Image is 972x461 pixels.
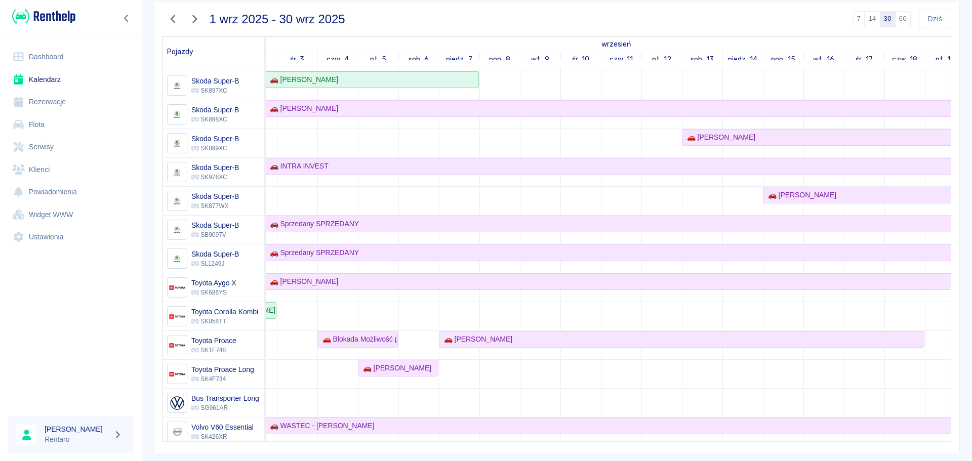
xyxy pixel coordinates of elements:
[8,91,134,113] a: Rezerwacje
[169,308,185,325] img: Image
[191,115,239,124] p: SK898XC
[191,422,254,432] h6: Volvo V60 Essential
[368,52,389,67] a: 5 września 2025
[359,363,431,373] div: 🚗 [PERSON_NAME]
[169,77,185,94] img: Image
[169,222,185,238] img: Image
[487,52,513,67] a: 8 września 2025
[8,8,75,25] a: Renthelp logo
[880,11,896,27] button: 30 dni
[529,52,552,67] a: 9 września 2025
[191,230,239,239] p: SB9097V
[288,52,307,67] a: 3 września 2025
[443,52,475,67] a: 7 września 2025
[8,226,134,248] a: Ustawienia
[169,395,185,411] img: Image
[919,10,951,28] button: Dziś
[191,374,254,384] p: SK4F734
[191,393,259,403] h6: Bus Transporter Long
[191,76,239,86] h6: Skoda Super-B
[895,11,911,27] button: 60 dni
[266,421,374,431] div: 🚗 WASTEC - [PERSON_NAME]
[8,203,134,226] a: Widget WWW
[191,317,258,326] p: SK858TT
[266,276,338,287] div: 🚗 [PERSON_NAME]
[191,346,236,355] p: SK1F748
[191,220,239,230] h6: Skoda Super-B
[210,12,345,26] h3: 1 wrz 2025 - 30 wrz 2025
[607,52,636,67] a: 11 września 2025
[191,259,239,268] p: SL1249J
[266,74,338,85] div: 🚗 [PERSON_NAME]
[683,132,755,143] div: 🚗 [PERSON_NAME]
[406,52,432,67] a: 6 września 2025
[191,432,254,441] p: SK426XR
[688,52,717,67] a: 13 września 2025
[191,336,236,346] h6: Toyota Proace
[266,247,359,258] div: 🚗 Sprzedany SPRZEDANY
[45,424,109,434] h6: [PERSON_NAME]
[169,279,185,296] img: Image
[570,52,592,67] a: 10 września 2025
[266,103,338,114] div: 🚗 [PERSON_NAME]
[8,158,134,181] a: Klienci
[599,37,633,52] a: 1 września 2025
[191,364,254,374] h6: Toyota Proace Long
[169,164,185,181] img: Image
[324,52,351,67] a: 4 września 2025
[725,52,760,67] a: 14 września 2025
[191,288,236,297] p: SK686YS
[167,48,193,56] span: Pojazdy
[8,113,134,136] a: Flota
[12,8,75,25] img: Renthelp logo
[191,144,239,153] p: SK899XC
[650,52,674,67] a: 12 września 2025
[191,307,258,317] h6: Toyota Corolla Kombi
[8,136,134,158] a: Serwisy
[191,105,239,115] h6: Skoda Super-B
[8,46,134,68] a: Dashboard
[853,52,875,67] a: 17 września 2025
[191,134,239,144] h6: Skoda Super-B
[191,278,236,288] h6: Toyota Aygo X
[169,135,185,152] img: Image
[191,86,239,95] p: SK897XC
[853,11,865,27] button: 7 dni
[191,249,239,259] h6: Skoda Super-B
[889,52,920,67] a: 18 września 2025
[191,201,239,211] p: SK877WX
[8,181,134,203] a: Powiadomienia
[169,424,185,440] img: Image
[119,12,134,25] button: Zwiń nawigację
[440,334,512,345] div: 🚗 [PERSON_NAME]
[266,219,359,229] div: 🚗 Sprzedany SPRZEDANY
[191,173,239,182] p: SK976XC
[8,68,134,91] a: Kalendarz
[191,403,259,412] p: SG961AR
[318,334,397,345] div: 🚗 Blokada Możliwość przedłużenia
[266,161,329,172] div: 🚗 INTRA INVEST
[191,191,239,201] h6: Skoda Super-B
[191,162,239,173] h6: Skoda Super-B
[45,434,109,445] p: Rentaro
[768,52,798,67] a: 15 września 2025
[933,52,958,67] a: 19 września 2025
[169,106,185,123] img: Image
[864,11,880,27] button: 14 dni
[169,337,185,354] img: Image
[811,52,837,67] a: 16 września 2025
[169,193,185,209] img: Image
[169,250,185,267] img: Image
[169,366,185,383] img: Image
[764,190,836,200] div: 🚗 [PERSON_NAME]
